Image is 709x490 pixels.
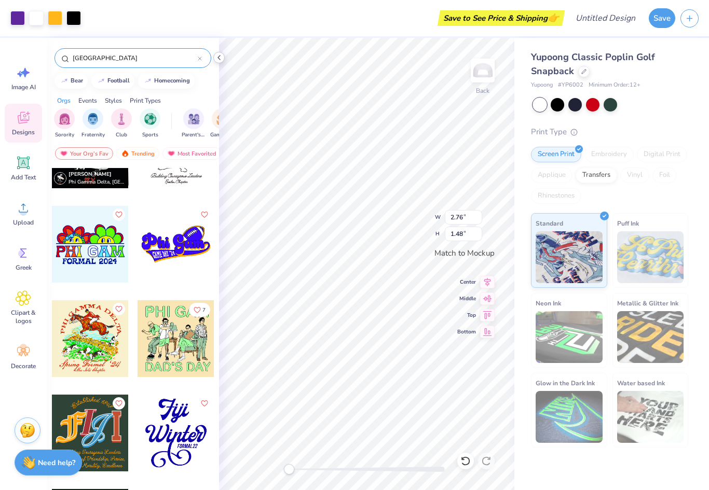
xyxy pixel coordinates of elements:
[97,78,105,84] img: trend_line.gif
[284,464,294,474] div: Accessibility label
[111,108,132,139] div: filter for Club
[198,208,211,221] button: Like
[60,78,69,84] img: trend_line.gif
[457,311,476,319] span: Top
[536,391,603,443] img: Glow in the Dark Ink
[476,86,489,95] div: Back
[472,60,493,81] img: Back
[54,108,75,139] button: filter button
[617,298,678,309] span: Metallic & Glitter Ink
[16,263,32,272] span: Greek
[87,113,99,125] img: Fraternity Image
[536,377,595,388] span: Glow in the Dark Ink
[71,78,83,83] div: bear
[649,8,675,28] button: Save
[531,51,655,77] span: Yupoong Classic Poplin Golf Snapback
[202,307,206,313] span: 7
[620,167,649,183] div: Vinyl
[69,178,125,186] span: Phi Gamma Delta, [GEOGRAPHIC_DATA][US_STATE]
[617,218,639,229] span: Puff Ink
[531,147,581,162] div: Screen Print
[60,150,68,157] img: most_fav.gif
[216,113,228,125] img: Game Day Image
[107,78,130,83] div: football
[144,113,156,125] img: Sports Image
[142,131,158,139] span: Sports
[116,147,159,160] div: Trending
[6,309,40,325] span: Clipart & logos
[531,126,688,138] div: Print Type
[167,150,175,157] img: most_fav.gif
[652,167,677,183] div: Foil
[536,311,603,363] img: Neon Ink
[637,147,687,162] div: Digital Print
[140,108,160,139] div: filter for Sports
[189,303,210,317] button: Like
[617,377,665,388] span: Water based Ink
[11,362,36,370] span: Decorate
[154,78,190,83] div: homecoming
[72,53,198,63] input: Try "Alpha"
[12,128,35,136] span: Designs
[140,108,160,139] button: filter button
[210,108,234,139] div: filter for Game Day
[59,113,71,125] img: Sorority Image
[55,131,74,139] span: Sorority
[130,96,161,105] div: Print Types
[188,113,200,125] img: Parent's Weekend Image
[210,131,234,139] span: Game Day
[576,167,617,183] div: Transfers
[182,108,206,139] button: filter button
[536,218,563,229] span: Standard
[531,81,553,90] span: Yupoong
[91,73,134,89] button: football
[38,458,75,468] strong: Need help?
[111,108,132,139] button: filter button
[81,108,105,139] div: filter for Fraternity
[536,298,561,309] span: Neon Ink
[558,81,583,90] span: # YP6002
[162,147,221,160] div: Most Favorited
[182,131,206,139] span: Parent's Weekend
[54,73,88,89] button: bear
[54,108,75,139] div: filter for Sorority
[548,11,559,24] span: 👉
[617,311,684,363] img: Metallic & Glitter Ink
[457,278,476,286] span: Center
[55,147,113,160] div: Your Org's Fav
[116,131,127,139] span: Club
[198,397,211,410] button: Like
[138,73,195,89] button: homecoming
[589,81,640,90] span: Minimum Order: 12 +
[78,96,97,105] div: Events
[457,295,476,303] span: Middle
[617,391,684,443] img: Water based Ink
[182,108,206,139] div: filter for Parent's Weekend
[567,8,644,29] input: Untitled Design
[81,131,105,139] span: Fraternity
[113,397,125,410] button: Like
[531,188,581,204] div: Rhinestones
[617,231,684,283] img: Puff Ink
[121,150,129,157] img: trending.gif
[69,171,112,178] span: [PERSON_NAME]
[536,231,603,283] img: Standard
[11,173,36,181] span: Add Text
[440,10,562,26] div: Save to See Price & Shipping
[113,208,125,221] button: Like
[584,147,634,162] div: Embroidery
[57,96,71,105] div: Orgs
[144,78,152,84] img: trend_line.gif
[210,108,234,139] button: filter button
[105,96,122,105] div: Styles
[13,218,34,227] span: Upload
[81,108,105,139] button: filter button
[116,113,127,125] img: Club Image
[457,328,476,336] span: Bottom
[531,167,572,183] div: Applique
[113,303,125,315] button: Like
[11,83,36,91] span: Image AI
